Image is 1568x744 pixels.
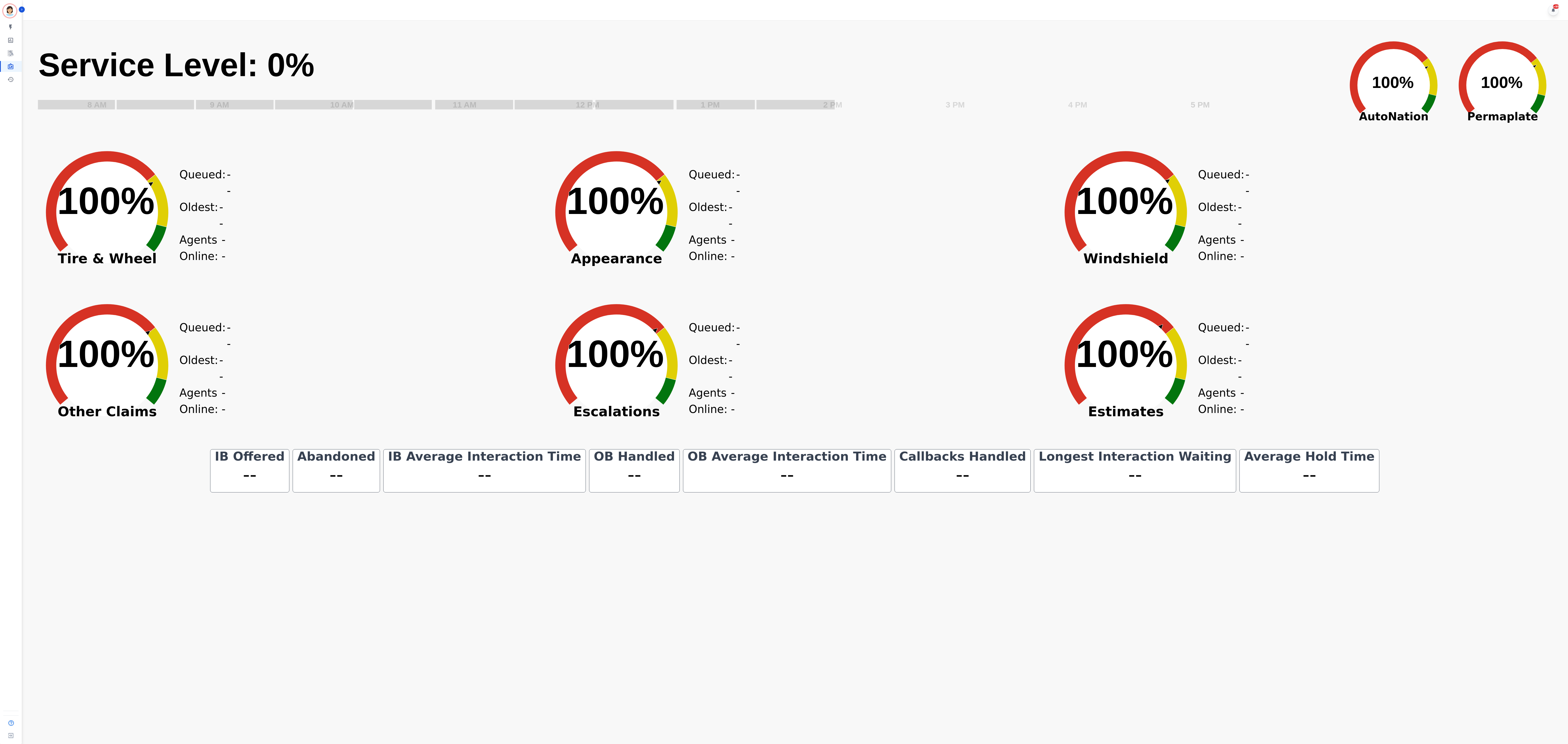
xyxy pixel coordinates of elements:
text: 100% [1076,179,1173,222]
span: -- [222,232,226,264]
div: Oldest: [179,199,220,232]
div: Abandoned [296,453,376,460]
div: Queued: [689,319,730,352]
div: Agents Online: [1198,385,1244,417]
span: Windshield [1051,256,1201,261]
span: Tire & Wheel [32,256,182,261]
span: -- [219,199,223,232]
span: Other Claims [32,409,182,414]
div: Oldest: [689,199,730,232]
div: Agents Online: [179,232,226,264]
div: -- [1037,460,1233,489]
text: 10 AM [330,100,354,109]
span: -- [1240,232,1244,264]
span: Appearance [542,256,691,261]
div: Callbacks Handled [898,453,1027,460]
span: Permaplate [1448,108,1557,125]
div: +99 [1553,4,1559,9]
span: -- [227,319,231,352]
text: 1 PM [701,100,720,109]
div: IB Average Interaction Time [387,453,582,460]
div: Oldest: [1198,352,1239,385]
div: Queued: [689,166,730,199]
text: 100% [566,179,664,222]
span: -- [219,352,223,385]
text: 11 AM [453,100,476,109]
div: -- [1243,460,1376,489]
div: IB Offered [214,453,286,460]
div: Agents Online: [179,385,226,417]
div: Queued: [179,319,220,352]
span: -- [1238,352,1242,385]
text: 100% [57,332,155,375]
span: -- [1240,385,1244,417]
div: Oldest: [689,352,730,385]
text: 100% [57,179,155,222]
text: 3 PM [946,100,965,109]
div: -- [296,460,376,489]
text: 100% [1481,73,1523,91]
div: Oldest: [1198,199,1239,232]
div: -- [593,460,676,489]
div: OB Average Interaction Time [687,453,888,460]
span: -- [731,232,735,264]
svg: Service Level: 0% [38,45,1336,117]
div: -- [687,460,888,489]
span: -- [227,166,231,199]
span: AutoNation [1339,108,1448,125]
div: Queued: [179,166,220,199]
span: -- [1238,199,1242,232]
div: Average Hold Time [1243,453,1376,460]
text: 8 AM [87,100,107,109]
div: Agents Online: [1198,232,1244,264]
div: -- [214,460,286,489]
div: Agents Online: [689,385,735,417]
div: Queued: [1198,319,1239,352]
text: 100% [566,332,664,375]
span: -- [729,352,733,385]
span: Escalations [542,409,691,414]
span: -- [729,199,733,232]
div: -- [387,460,582,489]
div: Oldest: [179,352,220,385]
text: 100% [1076,332,1173,375]
span: -- [222,385,226,417]
text: 5 PM [1191,100,1210,109]
div: OB Handled [593,453,676,460]
span: -- [1245,319,1249,352]
span: -- [731,385,735,417]
text: 4 PM [1068,100,1087,109]
div: -- [898,460,1027,489]
span: Estimates [1051,409,1201,414]
img: Bordered avatar [3,4,16,17]
span: -- [736,319,740,352]
span: -- [736,166,740,199]
text: 9 AM [210,100,229,109]
div: Longest Interaction Waiting [1037,453,1233,460]
text: 2 PM [823,100,842,109]
text: 100% [1372,73,1414,91]
div: Agents Online: [689,232,735,264]
div: Queued: [1198,166,1239,199]
text: 12 PM [576,100,599,109]
text: Service Level: 0% [38,47,314,83]
span: -- [1245,166,1249,199]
